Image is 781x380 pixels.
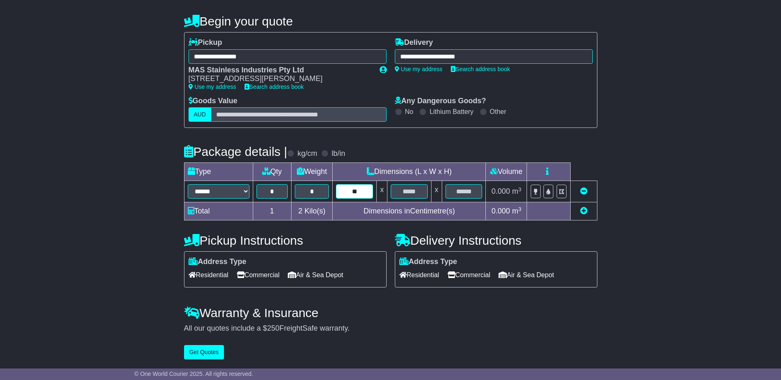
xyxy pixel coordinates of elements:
label: No [405,108,413,116]
span: 0.000 [492,187,510,195]
td: Dimensions (L x W x H) [333,163,486,181]
sup: 3 [518,206,522,212]
td: x [377,181,387,202]
h4: Begin your quote [184,14,597,28]
span: m [512,187,522,195]
label: Delivery [395,38,433,47]
span: Residential [189,269,228,281]
label: Any Dangerous Goods? [395,97,486,106]
td: Type [184,163,253,181]
label: Pickup [189,38,222,47]
label: Address Type [399,257,457,266]
h4: Package details | [184,145,287,158]
span: m [512,207,522,215]
h4: Pickup Instructions [184,234,387,247]
h4: Warranty & Insurance [184,306,597,320]
label: Goods Value [189,97,238,106]
div: All our quotes include a $ FreightSafe warranty. [184,324,597,333]
td: 1 [253,202,291,220]
td: Total [184,202,253,220]
button: Get Quotes [184,345,224,359]
span: Air & Sea Depot [499,269,554,281]
label: kg/cm [297,149,317,158]
h4: Delivery Instructions [395,234,597,247]
a: Use my address [395,66,443,72]
div: [STREET_ADDRESS][PERSON_NAME] [189,74,371,83]
a: Use my address [189,83,236,90]
label: AUD [189,107,212,122]
td: Kilo(s) [291,202,333,220]
span: Commercial [237,269,280,281]
span: Air & Sea Depot [288,269,343,281]
label: Address Type [189,257,247,266]
td: Qty [253,163,291,181]
sup: 3 [518,186,522,192]
a: Search address book [245,83,304,90]
td: Volume [486,163,527,181]
label: Lithium Battery [429,108,473,116]
span: 250 [267,324,280,332]
label: Other [490,108,506,116]
span: 2 [298,207,302,215]
span: Residential [399,269,439,281]
td: x [431,181,442,202]
a: Add new item [580,207,587,215]
td: Weight [291,163,333,181]
a: Remove this item [580,187,587,195]
span: 0.000 [492,207,510,215]
span: © One World Courier 2025. All rights reserved. [134,371,253,377]
td: Dimensions in Centimetre(s) [333,202,486,220]
div: MAS Stainless Industries Pty Ltd [189,66,371,75]
label: lb/in [331,149,345,158]
span: Commercial [448,269,490,281]
a: Search address book [451,66,510,72]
